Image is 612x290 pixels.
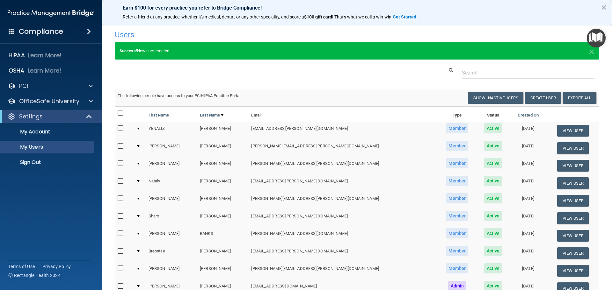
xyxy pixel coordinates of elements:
[19,82,28,90] p: PCI
[557,230,589,242] button: View User
[4,159,91,166] p: Sign Out
[120,48,137,53] strong: Success!
[19,27,63,36] h4: Compliance
[9,67,25,74] p: OSHA
[557,265,589,277] button: View User
[249,174,438,192] td: [EMAIL_ADDRESS][PERSON_NAME][DOMAIN_NAME]
[446,123,468,133] span: Member
[197,174,249,192] td: [PERSON_NAME]
[484,123,502,133] span: Active
[19,97,79,105] p: OfficeSafe University
[438,107,477,122] th: Type
[477,107,509,122] th: Status
[200,111,223,119] a: Last Name
[4,144,91,150] p: My Users
[557,142,589,154] button: View User
[484,263,502,273] span: Active
[197,209,249,227] td: [PERSON_NAME]
[249,139,438,157] td: [PERSON_NAME][EMAIL_ADDRESS][PERSON_NAME][DOMAIN_NAME]
[4,129,91,135] p: My Account
[446,263,468,273] span: Member
[42,263,71,270] a: Privacy Policy
[8,7,94,19] img: PMB logo
[197,262,249,279] td: [PERSON_NAME]
[8,97,93,105] a: OfficeSafe University
[8,272,61,279] span: Ⓒ Rectangle Health 2024
[484,246,502,256] span: Active
[446,228,468,238] span: Member
[249,244,438,262] td: [EMAIL_ADDRESS][PERSON_NAME][DOMAIN_NAME]
[197,157,249,174] td: [PERSON_NAME]
[484,228,502,238] span: Active
[446,158,468,168] span: Member
[446,176,468,186] span: Member
[146,174,197,192] td: Nataly
[8,113,92,120] a: Settings
[446,141,468,151] span: Member
[146,192,197,209] td: [PERSON_NAME]
[123,14,304,19] span: Refer a friend at any practice, whether it's medical, dental, or any other speciality, and score a
[115,42,599,60] div: New user created.
[249,157,438,174] td: [PERSON_NAME][EMAIL_ADDRESS][PERSON_NAME][DOMAIN_NAME]
[484,176,502,186] span: Active
[510,209,547,227] td: [DATE]
[446,193,468,203] span: Member
[393,14,416,19] strong: Get Started
[510,122,547,139] td: [DATE]
[249,107,438,122] th: Email
[587,29,606,47] button: Open Resource Center
[484,141,502,151] span: Active
[462,67,594,79] input: Search
[146,227,197,244] td: [PERSON_NAME]
[197,192,249,209] td: [PERSON_NAME]
[510,262,547,279] td: [DATE]
[525,92,561,104] button: Create User
[8,82,93,90] a: PCI
[468,92,523,104] button: Show Inactive Users
[197,227,249,244] td: BANKS
[510,174,547,192] td: [DATE]
[557,177,589,189] button: View User
[146,209,197,227] td: Sharo
[589,45,594,57] span: ×
[589,47,594,55] button: Close
[28,67,62,74] p: Learn More!
[197,244,249,262] td: [PERSON_NAME]
[557,160,589,172] button: View User
[146,244,197,262] td: Breontae
[28,52,62,59] p: Learn More!
[557,125,589,137] button: View User
[8,263,35,270] a: Terms of Use
[510,244,547,262] td: [DATE]
[249,122,438,139] td: [EMAIL_ADDRESS][PERSON_NAME][DOMAIN_NAME]
[484,158,502,168] span: Active
[557,195,589,207] button: View User
[249,209,438,227] td: [EMAIL_ADDRESS][PERSON_NAME][DOMAIN_NAME]
[146,122,197,139] td: YENALIZ
[446,246,468,256] span: Member
[510,139,547,157] td: [DATE]
[557,247,589,259] button: View User
[197,122,249,139] td: [PERSON_NAME]
[510,192,547,209] td: [DATE]
[146,139,197,157] td: [PERSON_NAME]
[123,5,591,11] p: Earn $100 for every practice you refer to Bridge Compliance!
[9,52,25,59] p: HIPAA
[601,2,607,12] button: Close
[484,211,502,221] span: Active
[115,31,393,39] h4: Users
[557,212,589,224] button: View User
[563,92,596,104] a: Export All
[304,14,332,19] strong: $100 gift card
[149,111,169,119] a: First Name
[249,227,438,244] td: [PERSON_NAME][EMAIL_ADDRESS][DOMAIN_NAME]
[484,193,502,203] span: Active
[118,93,241,98] span: The following people have access to your PCIHIPAA Practice Portal
[332,14,393,19] span: ! That's what we call a win-win.
[19,113,43,120] p: Settings
[146,262,197,279] td: [PERSON_NAME]
[446,211,468,221] span: Member
[518,111,539,119] a: Created On
[510,227,547,244] td: [DATE]
[393,14,417,19] a: Get Started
